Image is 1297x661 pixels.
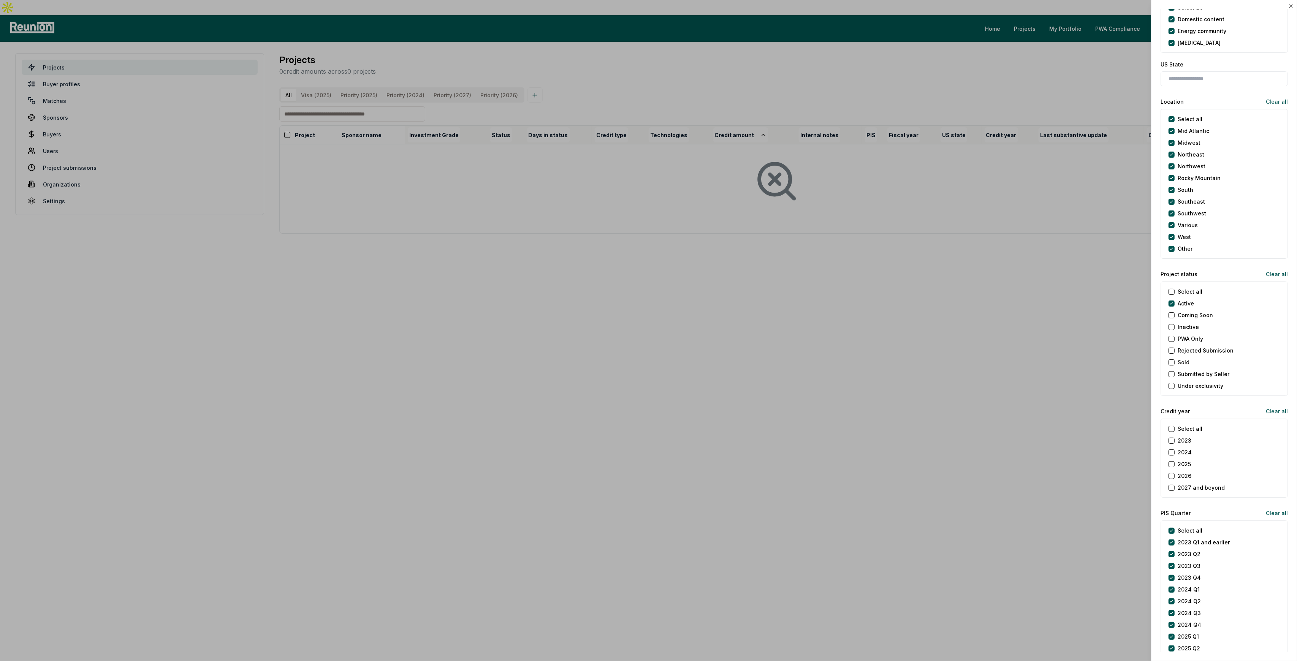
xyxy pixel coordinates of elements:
[1178,323,1199,331] label: Inactive
[1260,403,1288,419] button: Clear all
[1178,633,1199,640] label: 2025 Q1
[1178,538,1230,546] label: 2023 Q1 and earlier
[1178,162,1205,170] label: Northwest
[1178,198,1205,206] label: Southeast
[1178,527,1202,534] label: Select all
[1178,436,1191,444] label: 2023
[1178,27,1226,35] label: Energy community
[1178,585,1200,593] label: 2024 Q1
[1178,127,1209,135] label: Mid Atlantic
[1178,425,1202,433] label: Select all
[1178,460,1191,468] label: 2025
[1178,346,1234,354] label: Rejected Submission
[1178,299,1194,307] label: Active
[1178,609,1201,617] label: 2024 Q3
[1178,644,1200,652] label: 2025 Q2
[1260,505,1288,520] button: Clear all
[1178,233,1191,241] label: West
[1178,370,1229,378] label: Submitted by Seller
[1161,407,1190,415] label: Credit year
[1178,115,1202,123] label: Select all
[1178,15,1224,23] label: Domestic content
[1178,150,1204,158] label: Northeast
[1178,574,1201,582] label: 2023 Q4
[1178,358,1189,366] label: Sold
[1178,209,1206,217] label: Southwest
[1161,60,1288,68] label: US State
[1178,221,1198,229] label: Various
[1161,98,1184,106] label: Location
[1178,245,1192,253] label: Other
[1178,174,1221,182] label: Rocky Mountain
[1161,270,1197,278] label: Project status
[1178,621,1201,629] label: 2024 Q4
[1178,288,1202,296] label: Select all
[1260,266,1288,281] button: Clear all
[1178,562,1200,570] label: 2023 Q3
[1161,509,1191,517] label: PIS Quarter
[1178,139,1200,147] label: Midwest
[1178,550,1200,558] label: 2023 Q2
[1178,311,1213,319] label: Coming Soon
[1260,94,1288,109] button: Clear all
[1178,382,1223,390] label: Under exclusivity
[1178,472,1191,480] label: 2026
[1178,448,1192,456] label: 2024
[1178,39,1221,47] label: [MEDICAL_DATA]
[1178,335,1203,343] label: PWA Only
[1178,186,1193,194] label: South
[1178,597,1201,605] label: 2024 Q2
[1178,484,1225,492] label: 2027 and beyond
